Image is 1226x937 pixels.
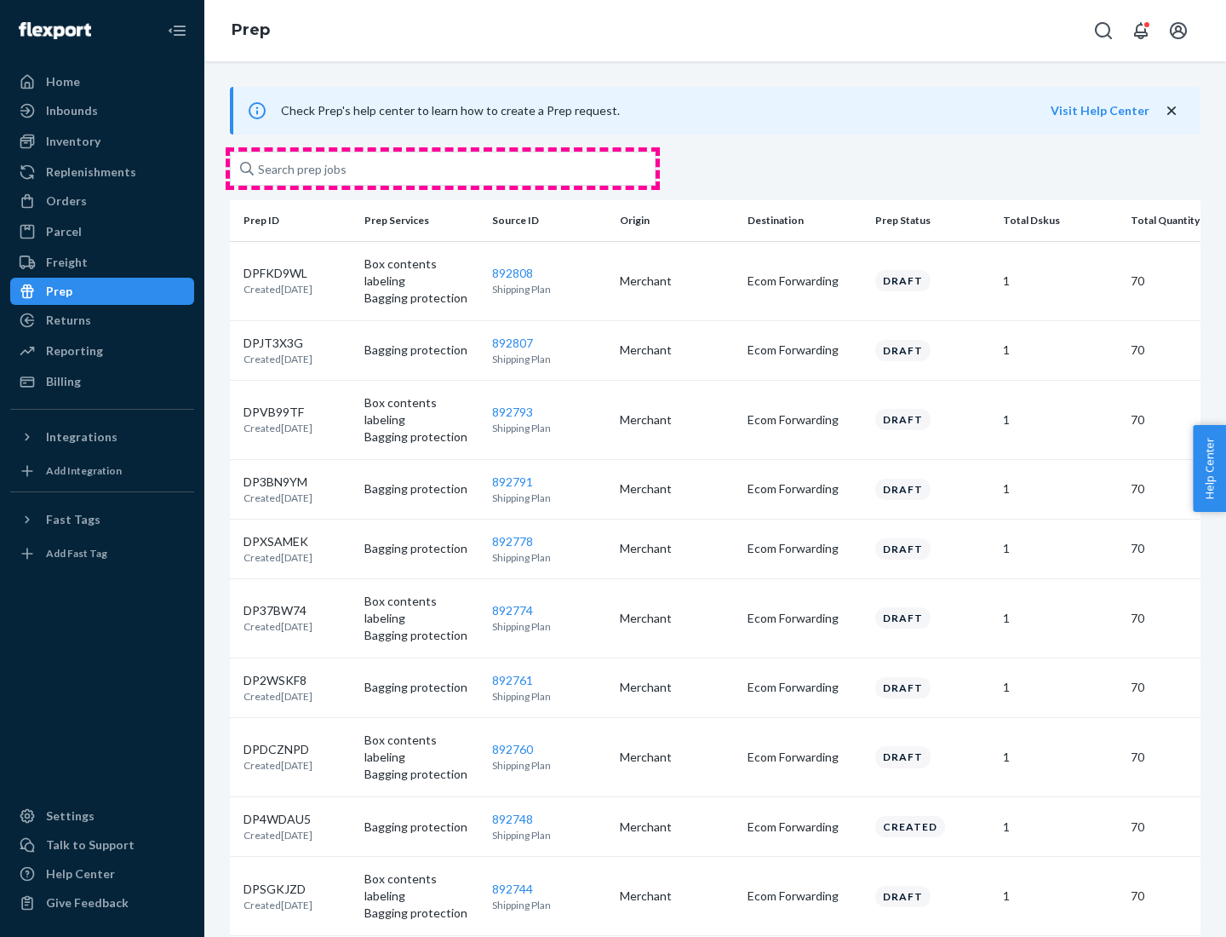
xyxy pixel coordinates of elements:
[620,411,734,428] p: Merchant
[875,677,931,698] div: Draft
[10,457,194,485] a: Add Integration
[46,546,107,560] div: Add Fast Tag
[10,249,194,276] a: Freight
[492,689,606,704] p: Shipping Plan
[868,200,996,241] th: Prep Status
[10,187,194,215] a: Orders
[364,540,478,557] p: Bagging protection
[492,828,606,842] p: Shipping Plan
[10,889,194,917] button: Give Feedback
[364,428,478,446] p: Bagging protection
[1003,342,1117,359] p: 1
[281,103,620,118] span: Check Prep's help center to learn how to create a Prep request.
[243,881,312,898] p: DPSGKJZD
[243,619,312,634] p: Created [DATE]
[358,200,485,241] th: Prep Services
[492,603,533,618] a: 892774
[748,610,862,627] p: Ecom Forwarding
[875,886,931,907] div: Draft
[1003,480,1117,497] p: 1
[492,619,606,634] p: Shipping Plan
[620,342,734,359] p: Merchant
[243,352,312,366] p: Created [DATE]
[875,607,931,629] div: Draft
[748,679,862,696] p: Ecom Forwarding
[620,888,734,905] p: Merchant
[748,342,862,359] p: Ecom Forwarding
[1193,425,1226,512] button: Help Center
[243,265,312,282] p: DPFKD9WL
[243,898,312,912] p: Created [DATE]
[364,766,478,783] p: Bagging protection
[10,368,194,395] a: Billing
[46,836,135,854] div: Talk to Support
[875,746,931,767] div: Draft
[364,394,478,428] p: Box contents labeling
[19,22,91,39] img: Flexport logo
[46,73,80,90] div: Home
[1003,273,1117,290] p: 1
[243,491,312,505] p: Created [DATE]
[748,411,862,428] p: Ecom Forwarding
[46,808,95,825] div: Settings
[996,200,1124,241] th: Total Dskus
[875,816,945,837] div: Created
[10,97,194,124] a: Inbounds
[243,474,312,491] p: DP3BN9YM
[620,749,734,766] p: Merchant
[10,128,194,155] a: Inventory
[1003,888,1117,905] p: 1
[10,802,194,830] a: Settings
[364,256,478,290] p: Box contents labeling
[10,218,194,245] a: Parcel
[46,865,115,882] div: Help Center
[875,270,931,291] div: Draft
[243,550,312,565] p: Created [DATE]
[364,290,478,307] p: Bagging protection
[364,732,478,766] p: Box contents labeling
[243,828,312,842] p: Created [DATE]
[46,283,72,300] div: Prep
[364,593,478,627] p: Box contents labeling
[1124,14,1158,48] button: Open notifications
[748,749,862,766] p: Ecom Forwarding
[1163,102,1180,120] button: close
[748,819,862,836] p: Ecom Forwarding
[46,511,100,528] div: Fast Tags
[218,6,284,55] ol: breadcrumbs
[46,894,129,911] div: Give Feedback
[243,758,312,773] p: Created [DATE]
[243,672,312,689] p: DP2WSKF8
[243,811,312,828] p: DP4WDAU5
[243,282,312,296] p: Created [DATE]
[741,200,868,241] th: Destination
[875,538,931,560] div: Draft
[10,278,194,305] a: Prep
[46,428,117,446] div: Integrations
[492,898,606,912] p: Shipping Plan
[613,200,741,241] th: Origin
[243,689,312,704] p: Created [DATE]
[1003,610,1117,627] p: 1
[46,164,136,181] div: Replenishments
[46,223,82,240] div: Parcel
[364,342,478,359] p: Bagging protection
[10,860,194,888] a: Help Center
[492,352,606,366] p: Shipping Plan
[232,20,270,39] a: Prep
[46,193,87,210] div: Orders
[1003,679,1117,696] p: 1
[620,273,734,290] p: Merchant
[875,340,931,361] div: Draft
[243,335,312,352] p: DPJT3X3G
[875,479,931,500] div: Draft
[364,905,478,922] p: Bagging protection
[1003,819,1117,836] p: 1
[46,133,100,150] div: Inventory
[230,200,358,241] th: Prep ID
[243,404,312,421] p: DPVB99TF
[492,474,533,489] a: 892791
[620,819,734,836] p: Merchant
[620,480,734,497] p: Merchant
[748,888,862,905] p: Ecom Forwarding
